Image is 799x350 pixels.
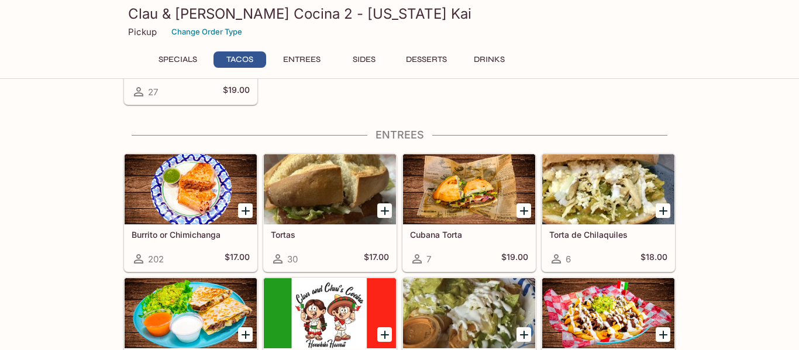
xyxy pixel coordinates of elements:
span: 30 [287,254,298,265]
h5: Cubana Torta [410,230,528,240]
span: 202 [148,254,164,265]
a: Burrito or Chimichanga202$17.00 [124,154,257,272]
a: Tortas30$17.00 [263,154,397,272]
h4: Entrees [123,129,676,141]
h5: $17.00 [364,252,389,266]
h5: $18.00 [640,252,667,266]
h5: Burrito or Chimichanga [132,230,250,240]
span: 7 [426,254,431,265]
button: Drinks [463,51,515,68]
h5: $17.00 [225,252,250,266]
div: Burrito or Chimichanga [125,154,257,224]
button: Entrees [275,51,328,68]
a: Cubana Torta7$19.00 [402,154,536,272]
div: Cubana Torta [403,154,535,224]
div: Cheese Fries [542,278,674,348]
div: Torta de Chilaquiles [542,154,674,224]
a: Torta de Chilaquiles6$18.00 [542,154,675,272]
div: Tortas [264,154,396,224]
button: Add Taquitos Dorados (4) [516,327,531,342]
button: Specials [151,51,204,68]
span: 27 [148,86,158,98]
span: 6 [566,254,571,265]
button: Add Burrito or Chimichanga [238,203,253,218]
button: Tacos [213,51,266,68]
button: Add Tortas [377,203,392,218]
h5: Tortas [271,230,389,240]
button: Add Quesadillas [238,327,253,342]
button: Desserts [399,51,453,68]
div: Quesadillas [125,278,257,348]
div: Taquitos Dorados (4) [403,278,535,348]
h3: Clau & [PERSON_NAME] Cocina 2 - [US_STATE] Kai [128,5,671,23]
button: Add Cheese Fries [656,327,670,342]
button: Add Cubana Torta [516,203,531,218]
h5: $19.00 [223,85,250,99]
h5: Torta de Chilaquiles [549,230,667,240]
div: Pambazos [264,278,396,348]
button: Sides [337,51,390,68]
button: Change Order Type [166,23,247,41]
h5: $19.00 [501,252,528,266]
button: Add Pambazos [377,327,392,342]
button: Add Torta de Chilaquiles [656,203,670,218]
p: Pickup [128,26,157,37]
